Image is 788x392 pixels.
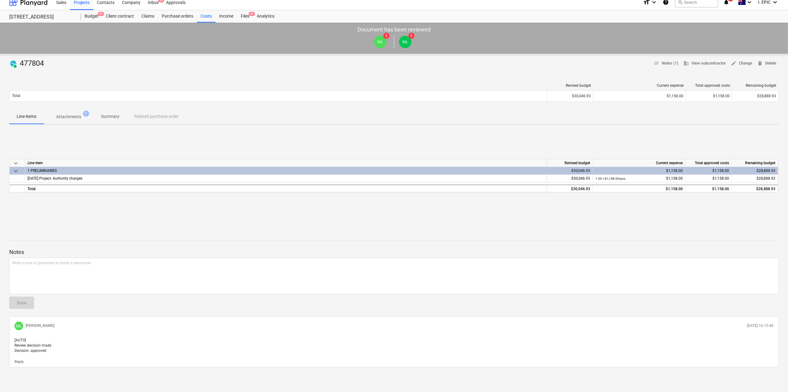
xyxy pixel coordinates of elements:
span: $28,888.93 [757,176,775,181]
span: 1 [83,111,89,117]
span: business [683,60,689,66]
div: $30,046.93 [547,185,593,192]
div: Current expense [593,159,686,167]
a: Purchase orders [158,10,197,23]
p: Attachments [56,114,81,120]
div: Line-item [25,159,547,167]
div: $30,046.93 [547,91,593,101]
div: Files [237,10,253,23]
span: Notes (1) [654,60,678,67]
p: Line-items [17,113,36,120]
span: View subcontractor [683,60,726,67]
a: Budget9+ [81,10,102,23]
p: [PERSON_NAME] [26,323,54,328]
span: keyboard_arrow_down [12,160,19,167]
div: Total approved costs [686,159,732,167]
a: Claims [138,10,158,23]
div: 1 PRELIMINARIES [27,167,544,174]
div: Matt Lebon [15,322,23,330]
div: $1,158.00 [595,185,683,193]
div: $1,158.00 [686,91,732,101]
span: edit [731,60,736,66]
div: Matt Lebon [374,36,386,48]
p: Notes [9,248,779,256]
span: 9+ [98,12,104,16]
div: Invoice has been synced with Xero and its status is currently PAID [9,59,17,69]
span: Change [731,60,752,67]
div: $1,158.00 [595,175,683,182]
span: 3-01-01 Project- Authority charges [27,176,82,181]
button: Delete [755,59,779,68]
div: $1,158.00 [595,167,683,175]
span: $28,888.93 [757,94,776,98]
span: keyboard_arrow_down [12,167,19,175]
a: Income [215,10,237,23]
p: [DATE] 16:15:48 [747,323,773,328]
div: $1,158.00 [686,185,732,192]
p: Total [12,93,20,98]
span: notes [654,60,659,66]
span: 9+ [249,12,255,16]
div: $30,046.93 [547,167,593,175]
div: $28,888.93 [732,185,778,192]
div: Revised budget [550,83,591,88]
div: Budget [81,10,102,23]
a: Client contract [102,10,138,23]
span: ML [377,40,383,44]
div: Matt Lebon [399,36,411,48]
span: ML [402,40,408,44]
span: $1,158.00 [712,176,729,181]
span: 1 [383,33,390,39]
span: [AUTO] Review decision made Decision: approved [15,338,51,353]
div: Remaining budget [732,159,778,167]
span: Delete [757,60,776,67]
small: 1.00 × $1,158.00 / pcs [595,177,625,180]
div: Total [25,185,547,192]
button: Change [728,59,755,68]
div: Revised budget [547,159,593,167]
div: Current expense [596,83,684,88]
div: Remaining budget [735,83,776,88]
span: ML [16,323,22,328]
div: 477804 [9,59,46,69]
a: Files9+ [237,10,253,23]
div: [STREET_ADDRESS] [9,14,73,20]
a: Analytics [253,10,278,23]
p: Document has been reviewed [357,26,431,33]
button: Notes (1) [651,59,681,68]
div: $1,158.00 [686,167,732,175]
span: delete [757,60,763,66]
div: $30,046.93 [547,175,593,182]
button: Reply [15,359,24,365]
a: Costs [197,10,215,23]
span: 1 [408,33,415,39]
p: Summary [101,113,119,120]
button: View subcontractor [681,59,728,68]
img: xero.svg [10,60,16,67]
div: $28,888.93 [732,167,778,175]
div: $1,158.00 [596,94,683,98]
div: Total approved costs [689,83,730,88]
